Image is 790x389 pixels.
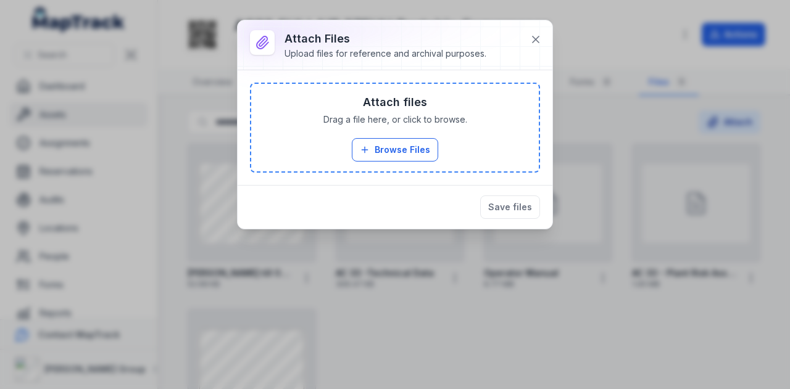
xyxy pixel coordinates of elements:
h3: Attach files [363,94,427,111]
div: Upload files for reference and archival purposes. [285,47,486,60]
button: Save files [480,195,540,219]
h3: Attach Files [285,30,486,47]
button: Browse Files [352,138,438,162]
span: Drag a file here, or click to browse. [323,113,467,126]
